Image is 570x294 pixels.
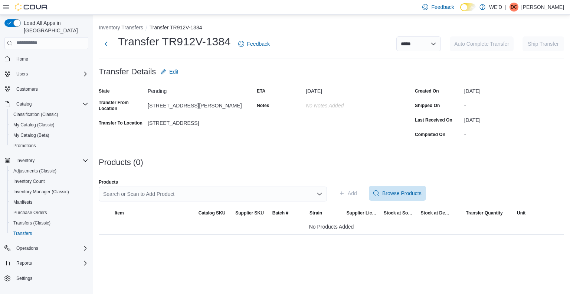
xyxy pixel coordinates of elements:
span: Ship Transfer [528,40,558,48]
a: Manifests [10,198,35,207]
button: Customers [1,84,91,94]
span: Promotions [13,143,36,149]
button: Inventory Transfers [99,25,143,30]
a: My Catalog (Classic) [10,120,58,129]
button: Operations [13,244,41,253]
span: Catalog [13,100,88,109]
h1: Transfer TR912V-1384 [118,34,231,49]
span: Adjustments (Classic) [10,167,88,175]
button: Users [13,70,31,78]
label: Notes [257,103,269,109]
span: Supplier SKU [235,210,264,216]
button: Inventory [13,156,37,165]
span: Item [115,210,124,216]
button: Adjustments (Classic) [7,166,91,176]
button: Transfers [7,228,91,239]
span: Feedback [431,3,454,11]
span: Inventory Count [13,178,45,184]
span: Add [348,190,357,197]
span: Stock at Destination [420,210,452,216]
span: Operations [16,245,38,251]
button: Open list of options [317,191,322,197]
nav: An example of EuiBreadcrumbs [99,24,564,33]
button: My Catalog (Classic) [7,120,91,130]
span: Purchase Orders [10,208,88,217]
span: No Products Added [309,222,354,231]
span: Operations [13,244,88,253]
a: Adjustments (Classic) [10,167,59,175]
span: Users [16,71,28,77]
button: Add [336,186,360,201]
button: Purchase Orders [7,207,91,218]
div: Pending [148,85,247,94]
a: Inventory Manager (Classic) [10,187,72,196]
button: Reports [13,259,35,268]
span: Supplier License [347,210,378,216]
a: Transfers [10,229,35,238]
span: Browse Products [382,190,422,197]
a: Home [13,55,31,64]
button: Classification (Classic) [7,109,91,120]
a: Promotions [10,141,39,150]
span: Auto Complete Transfer [454,40,509,48]
span: Inventory Manager (Classic) [10,187,88,196]
span: Reports [13,259,88,268]
button: Operations [1,243,91,253]
div: No Notes added [306,100,405,109]
button: Settings [1,273,91,284]
button: Promotions [7,140,91,151]
label: Products [99,179,118,185]
p: [PERSON_NAME] [521,3,564,12]
div: [STREET_ADDRESS][PERSON_NAME] [148,100,247,109]
label: Transfer From Location [99,100,145,112]
button: Inventory Count [7,176,91,187]
label: Last Received On [415,117,452,123]
button: Reports [1,258,91,268]
button: Browse Products [369,186,426,201]
div: [DATE] [306,85,405,94]
label: Transfer To Location [99,120,142,126]
span: Load All Apps in [GEOGRAPHIC_DATA] [21,19,88,34]
span: Reports [16,260,32,266]
h3: Products (0) [99,158,143,167]
span: Inventory [16,158,35,164]
input: Dark Mode [460,3,476,11]
span: Inventory Count [10,177,88,186]
button: Manifests [7,197,91,207]
span: Batch # [272,210,288,216]
div: [DATE] [464,85,564,94]
a: Customers [13,85,41,94]
span: Promotions [10,141,88,150]
button: Ship Transfer [522,36,564,51]
h3: Transfer Details [99,67,156,76]
span: Catalog SKU [199,210,226,216]
span: Inventory Manager (Classic) [13,189,69,195]
span: Transfers [10,229,88,238]
span: Users [13,70,88,78]
span: Classification (Classic) [10,110,88,119]
button: Strain [307,207,344,219]
span: Purchase Orders [13,210,47,216]
span: Manifests [10,198,88,207]
a: Transfers (Classic) [10,219,53,227]
span: Settings [16,275,32,281]
span: DC [511,3,517,12]
button: Catalog [13,100,35,109]
span: Edit [169,68,178,75]
span: Transfer Quantity [466,210,502,216]
button: Auto Complete Transfer [450,36,514,51]
label: Shipped On [415,103,440,109]
p: | [505,3,507,12]
label: State [99,88,109,94]
span: Adjustments (Classic) [13,168,56,174]
div: [DATE] [464,114,564,123]
span: Settings [13,274,88,283]
button: Home [1,54,91,64]
label: ETA [257,88,265,94]
span: Manifests [13,199,32,205]
span: Home [16,56,28,62]
img: Cova [15,3,48,11]
span: Transfers [13,230,32,236]
span: Transfers (Classic) [10,219,88,227]
div: - [464,100,564,109]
